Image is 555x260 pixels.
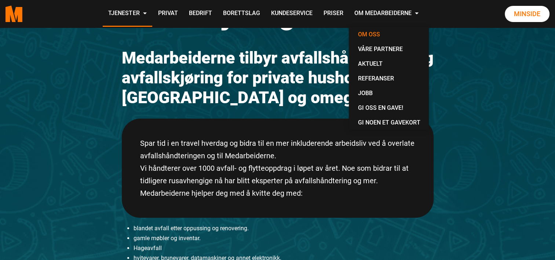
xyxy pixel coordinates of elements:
a: Borettslag [217,1,265,27]
li: blandet avfall etter oppussing og renovering. [134,223,434,233]
li: gamle møbler og inventar. [134,233,434,243]
a: Priser [318,1,348,27]
div: Spar tid i en travel hverdag og bidra til en mer inkluderende arbeidsliv ved å overlate avfallshå... [122,119,434,218]
h2: Medarbeiderne tilbyr avfallshåndtering og avfallskjøring for private husholdninger i [GEOGRAPHIC_... [122,48,434,108]
a: Bedrift [183,1,217,27]
a: Aktuelt [352,57,426,71]
a: Våre partnere [352,42,426,57]
a: Jobb [352,86,426,101]
a: Referanser [352,71,426,86]
a: Om oss [352,27,426,42]
li: Hageavfall [134,243,434,253]
a: Kundeservice [265,1,318,27]
a: Privat [152,1,183,27]
a: Tjenester [103,1,152,27]
a: Minside [505,6,549,22]
a: Om Medarbeiderne [348,1,424,27]
a: Gi oss en gave! [352,101,426,115]
a: Gi noen et gavekort [352,115,426,130]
